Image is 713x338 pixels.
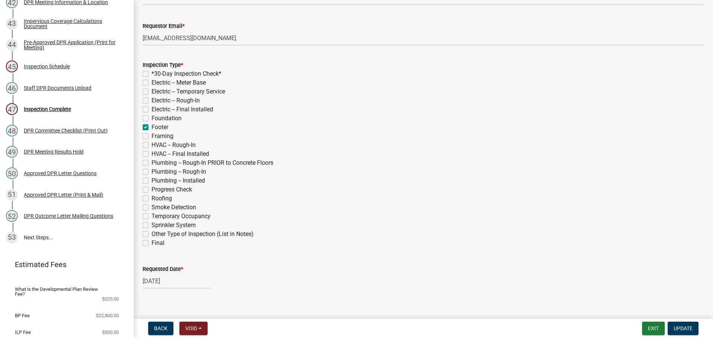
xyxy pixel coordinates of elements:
button: Update [668,322,699,335]
span: ILP Fee [15,330,31,335]
div: Approved DPR Letter (Print & Mail) [24,192,103,197]
label: Plumbing -- Rough-In PRIOR to Concrete Floors [152,158,273,167]
div: 44 [6,39,18,51]
div: 53 [6,232,18,243]
div: Impervious Coverage Calculations Document [24,19,122,29]
label: Electric -- Rough-In [152,96,200,105]
span: $500.00 [102,330,119,335]
button: Void [179,322,208,335]
label: Requested Date [143,267,183,272]
label: Inspection Type [143,63,183,68]
label: Electric -- Final Installed [152,105,213,114]
label: Progress Check [152,185,192,194]
div: 50 [6,167,18,179]
label: Footer [152,123,168,132]
div: Pre-Approved DPR Application (Print for Meeting) [24,40,122,50]
div: DPR Committee Checklist (Print Out) [24,128,108,133]
div: 45 [6,60,18,72]
label: Smoke Detection [152,203,196,212]
span: $22,800.00 [96,313,119,318]
label: Framing [152,132,173,141]
label: HVAC -- Final Installed [152,150,209,158]
label: *30-Day Inspection Check* [152,69,221,78]
label: Sprinkler System [152,221,196,230]
div: 46 [6,82,18,94]
div: Inspection Complete [24,106,71,112]
span: Back [154,325,167,331]
div: 48 [6,125,18,137]
div: 52 [6,210,18,222]
label: Roofing [152,194,172,203]
div: 49 [6,146,18,158]
div: DPR Outcome Letter Mailing Questions [24,213,113,219]
div: Staff DPR Documents Upload [24,85,91,91]
label: Final [152,239,165,247]
label: Electric -- Temporary Service [152,87,225,96]
a: Estimated Fees [6,257,122,272]
span: What is the Developmental Plan Review Fee? [15,287,107,296]
span: BP Fee [15,313,30,318]
label: Temporary Occupancy [152,212,211,221]
label: Electric -- Meter Base [152,78,206,87]
label: Plumbing -- Rough-In [152,167,206,176]
span: $225.00 [102,296,119,301]
label: Requestor Email [143,24,185,29]
div: Inspection Schedule [24,64,70,69]
label: Other Type of Inspection (List in Notes) [152,230,254,239]
button: Exit [642,322,665,335]
label: Foundation [152,114,182,123]
button: Back [148,322,173,335]
span: Void [185,325,197,331]
span: Update [674,325,693,331]
input: mm/dd/yyyy [143,273,211,289]
div: 47 [6,103,18,115]
div: DPR Meeting Results Hold [24,149,84,154]
label: Plumbing -- Installed [152,176,205,185]
div: 43 [6,18,18,30]
div: Approved DPR Letter Questions [24,171,97,176]
div: 51 [6,189,18,201]
label: HVAC -- Rough-In [152,141,196,150]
